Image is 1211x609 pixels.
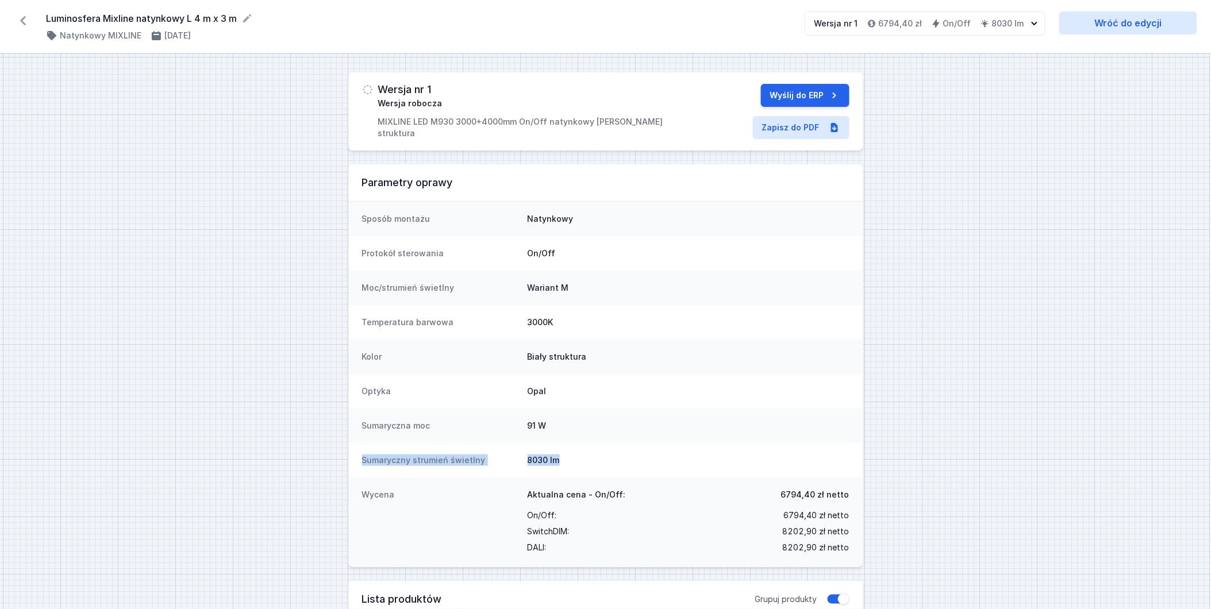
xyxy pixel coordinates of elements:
[362,213,518,225] dt: Sposób montażu
[805,11,1045,36] button: Wersja nr 16794,40 złOn/Off8030 lm
[528,489,626,500] span: Aktualna cena - On/Off:
[362,282,518,294] dt: Moc/strumień świetlny
[528,523,570,539] span: SwitchDIM :
[241,13,253,24] button: Edytuj nazwę projektu
[46,11,791,25] form: Luminosfera Mixline natynkowy L 4 m x 3 m
[755,593,817,605] span: Grupuj produkty
[362,386,518,397] dt: Optyka
[528,386,849,397] dd: Opal
[164,30,191,41] h4: [DATE]
[362,592,755,606] h3: Lista produktów
[783,539,849,556] span: 8202,90 zł netto
[528,213,849,225] dd: Natynkowy
[528,317,849,328] dd: 3000K
[528,507,557,523] span: On/Off :
[362,84,374,95] img: draft.svg
[528,420,849,431] dd: 91 W
[362,176,849,190] h3: Parametry oprawy
[362,351,518,363] dt: Kolor
[879,18,922,29] h4: 6794,40 zł
[60,30,141,41] h4: Natynkowy MIXLINE
[528,282,849,294] dd: Wariant M
[761,84,849,107] button: Wyślij do ERP
[1059,11,1197,34] a: Wróć do edycji
[781,489,849,500] span: 6794,40 zł netto
[528,351,849,363] dd: Biały struktura
[362,454,518,466] dt: Sumaryczny strumień świetlny
[362,489,518,556] dt: Wycena
[362,317,518,328] dt: Temperatura barwowa
[378,98,443,109] span: Wersja robocza
[362,420,518,431] dt: Sumaryczna moc
[378,116,687,139] p: MIXLINE LED M930 3000+4000mm On/Off natynkowy [PERSON_NAME] struktura
[783,523,849,539] span: 8202,90 zł netto
[784,507,849,523] span: 6794,40 zł netto
[528,248,849,259] dd: On/Off
[826,593,849,605] button: Grupuj produkty
[528,539,547,556] span: DALI :
[378,84,432,95] h3: Wersja nr 1
[362,248,518,259] dt: Protokół sterowania
[943,18,971,29] h4: On/Off
[992,18,1024,29] h4: 8030 lm
[753,116,849,139] a: Zapisz do PDF
[814,18,858,29] div: Wersja nr 1
[528,454,849,466] dd: 8030 lm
